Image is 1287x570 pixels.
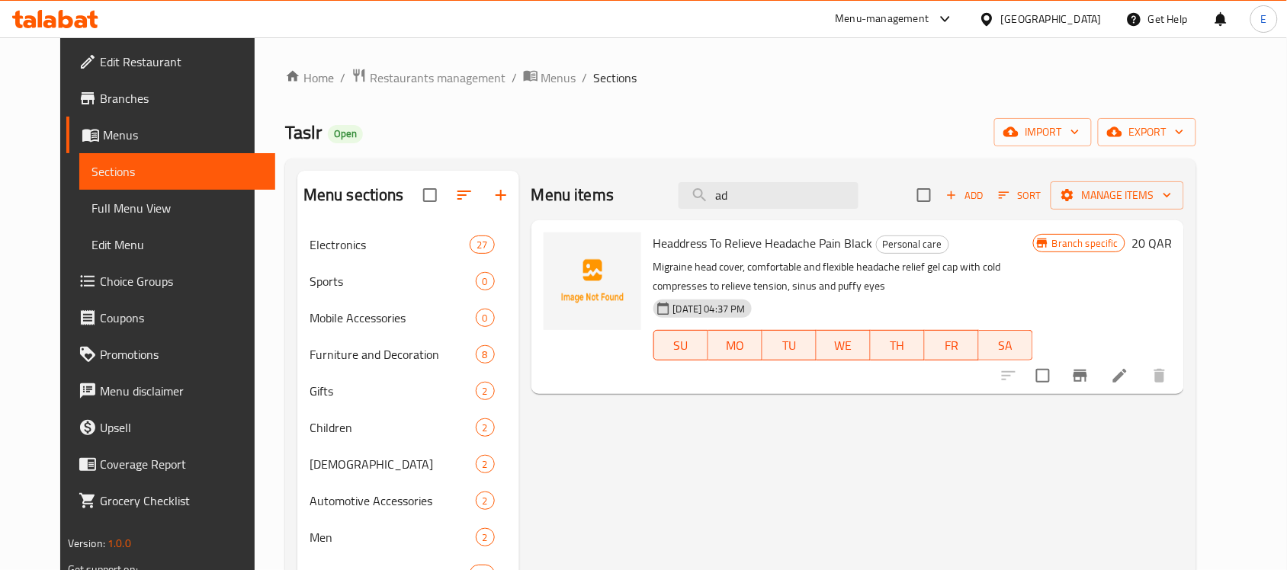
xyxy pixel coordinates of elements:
[310,455,476,473] span: [DEMOGRAPHIC_DATA]
[544,232,641,330] img: Headdress To Relieve Headache Pain Black
[328,125,363,143] div: Open
[310,235,470,254] span: Electronics
[989,184,1051,207] span: Sort items
[477,457,494,472] span: 2
[877,235,948,253] span: Personal care
[66,80,275,117] a: Branches
[762,330,817,360] button: TU
[297,373,519,409] div: Gifts2
[476,309,495,327] div: items
[1131,232,1172,254] h6: 20 QAR
[310,455,476,473] div: Ladies
[100,309,263,327] span: Coupons
[1111,367,1129,385] a: Edit menu item
[476,272,495,290] div: items
[877,335,919,357] span: TH
[836,10,929,28] div: Menu-management
[100,455,263,473] span: Coverage Report
[999,187,1041,204] span: Sort
[91,199,263,217] span: Full Menu View
[583,69,588,87] li: /
[940,184,989,207] button: Add
[477,347,494,362] span: 8
[285,68,1196,88] nav: breadcrumb
[470,238,493,252] span: 27
[310,272,476,290] span: Sports
[1098,118,1196,146] button: export
[66,482,275,519] a: Grocery Checklist
[103,126,263,144] span: Menus
[66,446,275,482] a: Coverage Report
[653,232,873,255] span: Headdress To Relieve Headache Pain Black
[1110,123,1184,142] span: export
[66,263,275,299] a: Choice Groups
[523,68,576,88] a: Menus
[476,492,495,510] div: items
[285,115,322,149] span: Taslr
[310,345,476,363] span: Furniture and Decoration
[477,530,494,545] span: 2
[310,418,476,437] span: Children
[370,69,505,87] span: Restaurants management
[908,179,940,211] span: Select section
[660,335,702,357] span: SU
[512,69,517,87] li: /
[310,382,476,400] div: Gifts
[340,69,345,87] li: /
[477,311,494,325] span: 0
[68,533,105,553] span: Version:
[303,184,404,207] h2: Menu sections
[108,533,131,553] span: 1.0.0
[310,528,476,546] span: Men
[876,235,949,254] div: Personal care
[476,528,495,546] div: items
[476,382,495,400] div: items
[297,263,519,299] div: Sports0
[1001,11,1102,27] div: [GEOGRAPHIC_DATA]
[66,409,275,446] a: Upsell
[328,127,363,140] span: Open
[297,299,519,336] div: Mobile Accessories0
[79,226,275,263] a: Edit Menu
[541,69,576,87] span: Menus
[100,345,263,363] span: Promotions
[817,330,871,360] button: WE
[653,258,1033,296] p: Migraine head cover, comfortable and flexible headache relief gel cap with cold compresses to rel...
[769,335,810,357] span: TU
[1027,360,1059,392] span: Select to update
[714,335,756,357] span: MO
[446,177,483,213] span: Sort sections
[979,330,1033,360] button: SA
[1006,123,1080,142] span: import
[310,492,476,510] span: Automotive Accessories
[79,153,275,190] a: Sections
[310,309,476,327] span: Mobile Accessories
[297,482,519,519] div: Automotive Accessories2
[995,184,1045,207] button: Sort
[1046,236,1125,251] span: Branch specific
[985,335,1027,357] span: SA
[297,226,519,263] div: Electronics27
[100,89,263,107] span: Branches
[297,336,519,373] div: Furniture and Decoration8
[1261,11,1267,27] span: E
[477,384,494,399] span: 2
[594,69,637,87] span: Sections
[66,373,275,409] a: Menu disclaimer
[944,187,985,204] span: Add
[297,519,519,556] div: Men2
[994,118,1092,146] button: import
[66,117,275,153] a: Menus
[470,235,494,254] div: items
[66,299,275,336] a: Coupons
[477,421,494,435] span: 2
[91,235,263,254] span: Edit Menu
[100,272,263,290] span: Choice Groups
[931,335,973,357] span: FR
[476,345,495,363] div: items
[531,184,615,207] h2: Menu items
